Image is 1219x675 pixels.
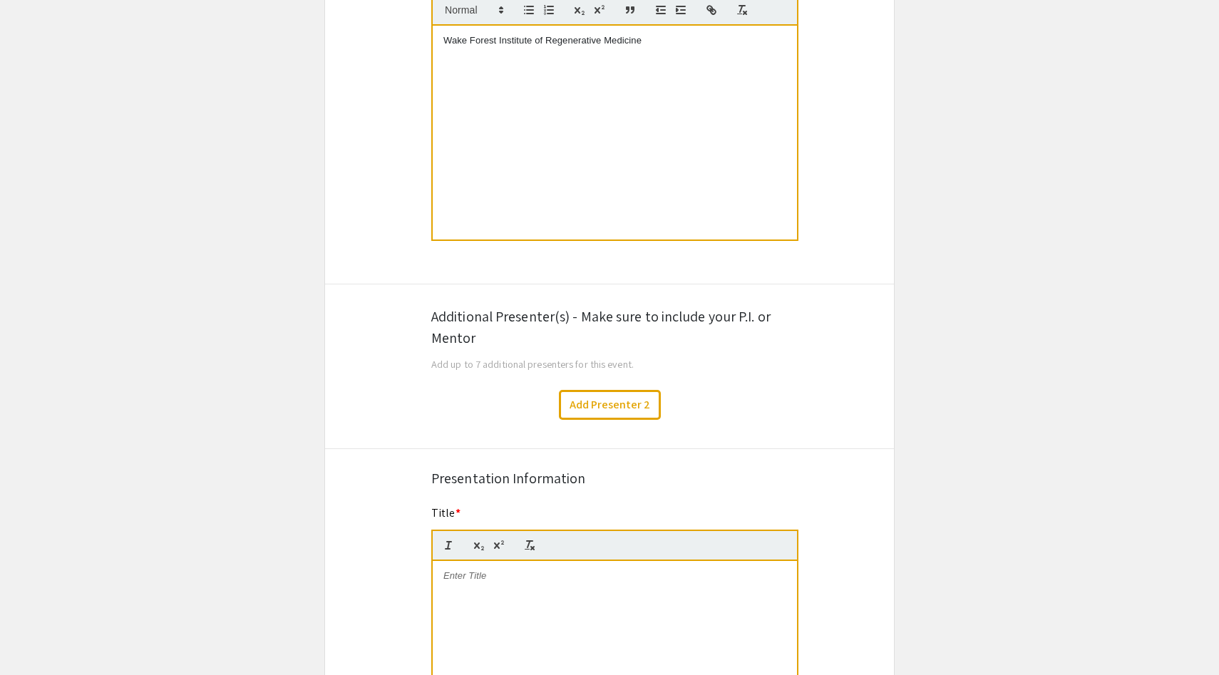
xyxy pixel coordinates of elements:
[11,611,61,664] iframe: Chat
[431,505,461,520] mat-label: Title
[443,34,786,47] p: Wake Forest Institute of Regenerative Medicine
[431,306,788,349] div: Additional Presenter(s) - Make sure to include your P.I. or Mentor
[431,357,634,371] span: Add up to 7 additional presenters for this event.
[431,468,788,489] div: Presentation Information
[559,390,661,420] button: Add Presenter 2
